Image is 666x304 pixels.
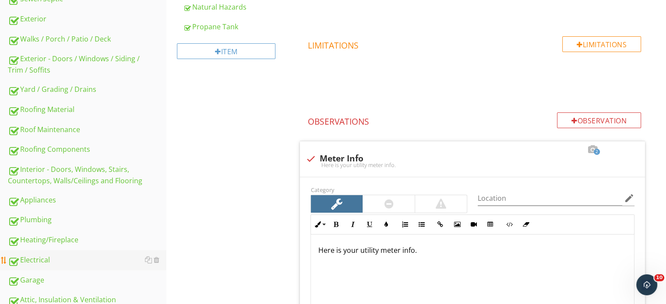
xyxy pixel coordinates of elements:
[624,193,634,203] i: edit
[432,216,448,233] button: Insert Link (Ctrl+K)
[8,104,166,115] div: Roofing Material
[8,234,166,246] div: Heating/Fireplace
[594,149,600,155] span: 2
[328,216,344,233] button: Bold (Ctrl+B)
[183,21,286,32] div: Propane Tank
[377,216,394,233] button: Colors
[311,216,328,233] button: Inline Style
[8,34,166,45] div: Walks / Porch / Patio / Deck
[183,2,286,12] div: Natural Hazards
[8,144,166,155] div: Roofing Components
[318,245,627,255] p: Here is your utility meter info.
[8,255,166,266] div: Electrical
[8,214,166,226] div: Plumbing
[482,216,498,233] button: Insert Table
[448,216,465,233] button: Insert Image (Ctrl+P)
[413,216,430,233] button: Unordered List
[478,191,622,206] input: Location
[307,112,641,127] h4: Observations
[557,112,641,128] div: Observation
[517,216,534,233] button: Clear Formatting
[361,216,377,233] button: Underline (Ctrl+U)
[307,36,641,51] h4: Limitations
[177,43,275,59] div: Item
[8,195,166,206] div: Appliances
[305,161,640,168] div: Here is your utility meter info.
[310,186,334,194] label: Category
[8,84,166,95] div: Yard / Grading / Drains
[500,216,517,233] button: Code View
[344,216,361,233] button: Italic (Ctrl+I)
[8,275,166,286] div: Garage
[396,216,413,233] button: Ordered List
[562,36,641,52] div: Limitations
[465,216,482,233] button: Insert Video
[8,124,166,136] div: Roof Maintenance
[8,164,166,186] div: Interior - Doors, Windows, Stairs, Countertops, Walls/Ceilings and Flooring
[654,274,664,281] span: 10
[636,274,657,295] iframe: Intercom live chat
[8,53,166,75] div: Exterior - Doors / Windows / Siding / Trim / Soffits
[8,14,166,25] div: Exterior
